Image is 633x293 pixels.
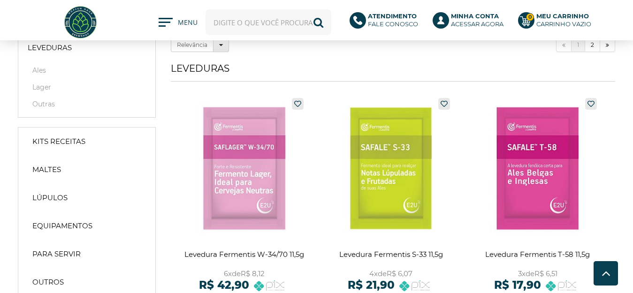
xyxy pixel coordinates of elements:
b: Minha Conta [451,12,499,20]
a: 2 [585,38,600,52]
button: MENU [159,18,196,27]
a: 1 [572,38,585,52]
h1: Leveduras [171,63,615,82]
a: Leveduras [18,38,155,57]
b: Atendimento [368,12,417,20]
input: Digite o que você procura [206,9,331,35]
a: Maltes [23,160,151,179]
strong: Outros [32,278,64,287]
b: Meu Carrinho [536,12,589,20]
a: Equipamentos [23,217,151,235]
strong: Kits Receitas [32,137,85,146]
a: Outras [28,99,146,109]
p: Fale conosco [368,12,418,28]
strong: Leveduras [28,43,72,53]
a: Para Servir [23,245,151,263]
a: Outros [23,273,151,292]
a: Ales [28,66,146,75]
div: Carrinho Vazio [536,20,591,28]
strong: Maltes [32,165,61,174]
strong: Equipamentos [32,221,92,231]
a: Minha ContaAcessar agora [433,12,509,33]
img: Hopfen Haus BrewShop [63,5,98,40]
button: Buscar [305,9,331,35]
a: Kits Receitas [23,132,151,151]
p: Acessar agora [451,12,503,28]
span: MENU [178,18,196,32]
label: Relevância [171,38,214,52]
a: Lúpulos [23,188,151,207]
strong: Lúpulos [32,193,68,203]
a: Lager [28,83,146,92]
strong: Para Servir [32,249,81,259]
a: AtendimentoFale conosco [350,12,423,33]
strong: 0 [526,13,534,21]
